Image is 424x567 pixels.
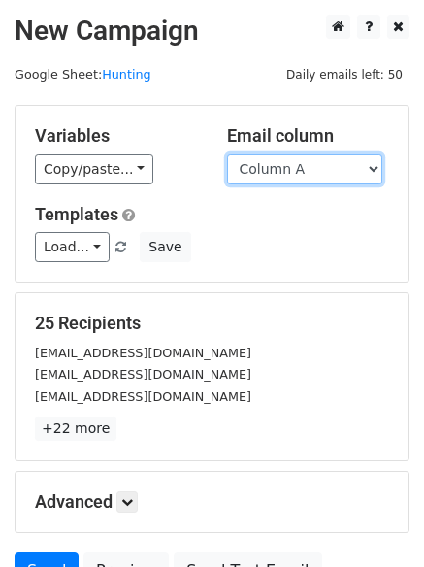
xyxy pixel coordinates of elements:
[279,64,409,85] span: Daily emails left: 50
[140,232,190,262] button: Save
[35,389,251,404] small: [EMAIL_ADDRESS][DOMAIN_NAME]
[227,125,390,147] h5: Email column
[15,67,151,82] small: Google Sheet:
[35,417,116,441] a: +22 more
[35,125,198,147] h5: Variables
[35,204,118,224] a: Templates
[35,367,251,382] small: [EMAIL_ADDRESS][DOMAIN_NAME]
[15,15,409,48] h2: New Campaign
[327,474,424,567] iframe: Chat Widget
[35,346,251,360] small: [EMAIL_ADDRESS][DOMAIN_NAME]
[35,154,153,184] a: Copy/paste...
[35,232,110,262] a: Load...
[102,67,150,82] a: Hunting
[35,313,389,334] h5: 25 Recipients
[35,491,389,513] h5: Advanced
[279,67,409,82] a: Daily emails left: 50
